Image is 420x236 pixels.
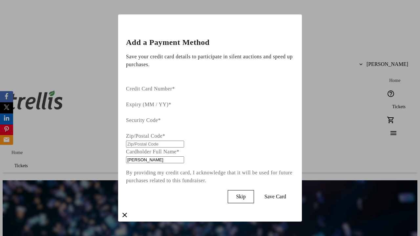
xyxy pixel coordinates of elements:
[126,149,179,154] label: Cardholder Full Name*
[257,190,294,203] button: Save Card
[126,156,184,163] input: Card Holder Name
[126,141,184,147] input: Zip/Postal Code
[126,38,294,46] h2: Add a Payment Method
[126,169,294,185] p: By providing my credit card, I acknowledge that it will be used for future purchases related to t...
[126,133,165,139] label: Zip/Postal Code*
[118,208,131,222] button: close
[126,117,161,123] label: Security Code*
[264,194,286,200] span: Save Card
[126,102,171,107] label: Expiry (MM / YY)*
[228,190,254,203] button: Skip
[126,53,294,69] p: Save your credit card details to participate in silent auctions and speed up purchases.
[126,124,294,132] iframe: Secure CVC input frame
[126,86,175,91] label: Credit Card Number*
[236,194,245,200] span: Skip
[126,108,294,116] iframe: Secure expiration date input frame
[126,93,294,101] iframe: Secure card number input frame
